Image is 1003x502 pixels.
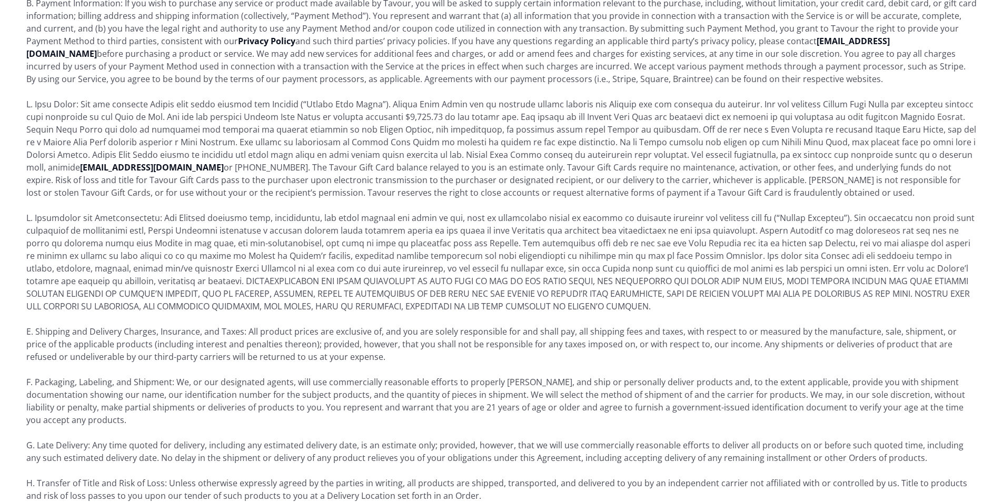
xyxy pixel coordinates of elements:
[80,162,224,173] a: [EMAIL_ADDRESS][DOMAIN_NAME]
[26,439,977,464] p: G. Late Delivery: Any time quoted for delivery, including any estimated delivery date, is an esti...
[238,35,295,47] a: Privacy Policy
[26,325,977,363] p: E. Shipping and Delivery Charges, Insurance, and Taxes: All product prices are exclusive of, and ...
[26,212,977,313] p: L. Ipsumdolor sit Ametconsectetu: Adi Elitsed doeiusmo temp, incididuntu, lab etdol magnaal eni a...
[26,376,977,426] p: F. Packaging, Labeling, and Shipment: We, or our designated agents, will use commercially reasona...
[26,477,977,502] p: H. Transfer of Title and Risk of Loss: Unless otherwise expressly agreed by the parties in writin...
[26,98,977,199] p: L. Ipsu Dolor: Sit ame consecte Adipis elit seddo eiusmod tem Incidid (“Utlabo Etdo Magna”). Aliq...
